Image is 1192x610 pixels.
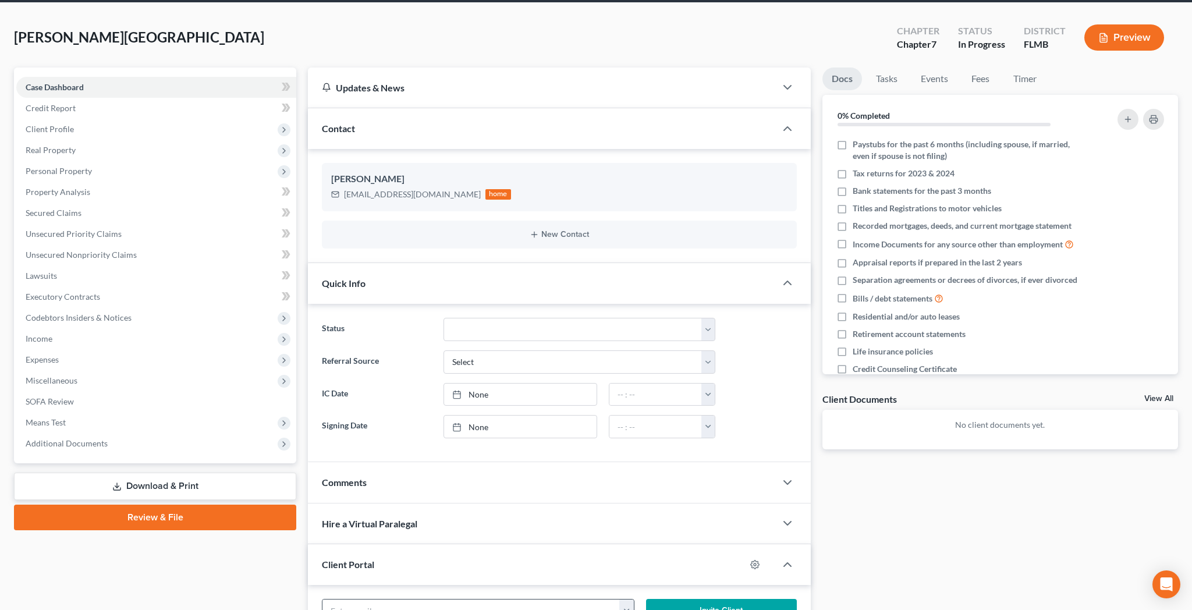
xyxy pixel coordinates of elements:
[16,286,296,307] a: Executory Contracts
[897,38,939,51] div: Chapter
[1004,68,1046,90] a: Timer
[16,203,296,224] a: Secured Claims
[322,81,762,94] div: Updates & News
[853,203,1002,214] span: Titles and Registrations to motor vehicles
[853,220,1072,232] span: Recorded mortgages, deeds, and current mortgage statement
[1144,395,1173,403] a: View All
[867,68,907,90] a: Tasks
[897,24,939,38] div: Chapter
[26,187,90,197] span: Property Analysis
[316,415,438,438] label: Signing Date
[14,473,296,500] a: Download & Print
[485,189,511,200] div: home
[853,239,1063,250] span: Income Documents for any source other than employment
[26,354,59,364] span: Expenses
[444,384,597,406] a: None
[16,224,296,244] a: Unsecured Priority Claims
[331,172,787,186] div: [PERSON_NAME]
[322,559,374,570] span: Client Portal
[322,123,355,134] span: Contact
[853,346,933,357] span: Life insurance policies
[26,145,76,155] span: Real Property
[316,350,438,374] label: Referral Source
[26,292,100,302] span: Executory Contracts
[14,505,296,530] a: Review & File
[931,38,936,49] span: 7
[26,124,74,134] span: Client Profile
[853,293,932,304] span: Bills / debt statements
[26,229,122,239] span: Unsecured Priority Claims
[26,417,66,427] span: Means Test
[1024,38,1066,51] div: FLMB
[26,82,84,92] span: Case Dashboard
[911,68,957,90] a: Events
[962,68,999,90] a: Fees
[322,278,366,289] span: Quick Info
[16,265,296,286] a: Lawsuits
[26,334,52,343] span: Income
[26,271,57,281] span: Lawsuits
[822,393,897,405] div: Client Documents
[853,328,966,340] span: Retirement account statements
[26,375,77,385] span: Miscellaneous
[16,244,296,265] a: Unsecured Nonpriority Claims
[609,416,702,438] input: -- : --
[1024,24,1066,38] div: District
[1084,24,1164,51] button: Preview
[1152,570,1180,598] div: Open Intercom Messenger
[853,363,957,375] span: Credit Counseling Certificate
[838,111,890,120] strong: 0% Completed
[316,383,438,406] label: IC Date
[853,311,960,322] span: Residential and/or auto leases
[26,103,76,113] span: Credit Report
[322,518,417,529] span: Hire a Virtual Paralegal
[26,166,92,176] span: Personal Property
[16,77,296,98] a: Case Dashboard
[853,139,1079,162] span: Paystubs for the past 6 months (including spouse, if married, even if spouse is not filing)
[853,168,955,179] span: Tax returns for 2023 & 2024
[853,274,1077,286] span: Separation agreements or decrees of divorces, if ever divorced
[344,189,481,200] div: [EMAIL_ADDRESS][DOMAIN_NAME]
[316,318,438,341] label: Status
[16,391,296,412] a: SOFA Review
[853,257,1022,268] span: Appraisal reports if prepared in the last 2 years
[609,384,702,406] input: -- : --
[26,396,74,406] span: SOFA Review
[331,230,787,239] button: New Contact
[444,416,597,438] a: None
[853,185,991,197] span: Bank statements for the past 3 months
[16,182,296,203] a: Property Analysis
[26,438,108,448] span: Additional Documents
[958,38,1005,51] div: In Progress
[322,477,367,488] span: Comments
[958,24,1005,38] div: Status
[26,208,81,218] span: Secured Claims
[26,250,137,260] span: Unsecured Nonpriority Claims
[14,29,264,45] span: [PERSON_NAME][GEOGRAPHIC_DATA]
[822,68,862,90] a: Docs
[26,313,132,322] span: Codebtors Insiders & Notices
[16,98,296,119] a: Credit Report
[832,419,1169,431] p: No client documents yet.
